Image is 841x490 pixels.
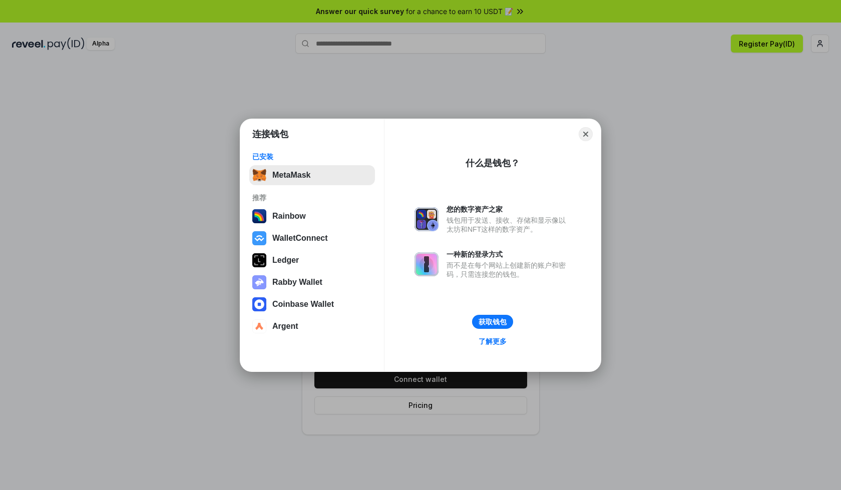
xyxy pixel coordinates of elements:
[414,252,439,276] img: svg+xml,%3Csvg%20xmlns%3D%22http%3A%2F%2Fwww.w3.org%2F2000%2Fsvg%22%20fill%3D%22none%22%20viewBox...
[272,234,328,243] div: WalletConnect
[472,315,513,329] button: 获取钱包
[252,128,288,140] h1: 连接钱包
[249,250,375,270] button: Ledger
[252,168,266,182] img: svg+xml,%3Csvg%20fill%3D%22none%22%20height%3D%2233%22%20viewBox%3D%220%200%2035%2033%22%20width%...
[272,212,306,221] div: Rainbow
[272,300,334,309] div: Coinbase Wallet
[252,209,266,223] img: svg+xml,%3Csvg%20width%3D%22120%22%20height%3D%22120%22%20viewBox%3D%220%200%20120%20120%22%20fil...
[249,294,375,314] button: Coinbase Wallet
[252,193,372,202] div: 推荐
[249,165,375,185] button: MetaMask
[473,335,513,348] a: 了解更多
[272,278,322,287] div: Rabby Wallet
[579,127,593,141] button: Close
[249,206,375,226] button: Rainbow
[249,316,375,336] button: Argent
[447,216,571,234] div: 钱包用于发送、接收、存储和显示像以太坊和NFT这样的数字资产。
[249,228,375,248] button: WalletConnect
[252,152,372,161] div: 已安装
[272,171,310,180] div: MetaMask
[466,157,520,169] div: 什么是钱包？
[272,322,298,331] div: Argent
[252,275,266,289] img: svg+xml,%3Csvg%20xmlns%3D%22http%3A%2F%2Fwww.w3.org%2F2000%2Fsvg%22%20fill%3D%22none%22%20viewBox...
[479,337,507,346] div: 了解更多
[249,272,375,292] button: Rabby Wallet
[447,250,571,259] div: 一种新的登录方式
[414,207,439,231] img: svg+xml,%3Csvg%20xmlns%3D%22http%3A%2F%2Fwww.w3.org%2F2000%2Fsvg%22%20fill%3D%22none%22%20viewBox...
[272,256,299,265] div: Ledger
[447,205,571,214] div: 您的数字资产之家
[252,297,266,311] img: svg+xml,%3Csvg%20width%3D%2228%22%20height%3D%2228%22%20viewBox%3D%220%200%2028%2028%22%20fill%3D...
[252,319,266,333] img: svg+xml,%3Csvg%20width%3D%2228%22%20height%3D%2228%22%20viewBox%3D%220%200%2028%2028%22%20fill%3D...
[252,253,266,267] img: svg+xml,%3Csvg%20xmlns%3D%22http%3A%2F%2Fwww.w3.org%2F2000%2Fsvg%22%20width%3D%2228%22%20height%3...
[252,231,266,245] img: svg+xml,%3Csvg%20width%3D%2228%22%20height%3D%2228%22%20viewBox%3D%220%200%2028%2028%22%20fill%3D...
[479,317,507,326] div: 获取钱包
[447,261,571,279] div: 而不是在每个网站上创建新的账户和密码，只需连接您的钱包。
